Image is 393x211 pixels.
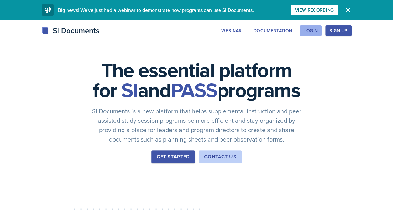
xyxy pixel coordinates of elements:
[151,150,195,163] button: Get Started
[254,28,292,33] div: Documentation
[291,5,338,15] button: View Recording
[295,8,334,13] div: View Recording
[221,28,241,33] div: Webinar
[217,25,245,36] button: Webinar
[325,25,351,36] button: Sign Up
[58,7,254,13] span: Big news! We've just had a webinar to demonstrate how programs can use SI Documents.
[300,25,322,36] button: Login
[304,28,318,33] div: Login
[199,150,242,163] button: Contact Us
[157,153,189,161] div: Get Started
[42,25,99,36] div: SI Documents
[249,25,296,36] button: Documentation
[204,153,236,161] div: Contact Us
[330,28,347,33] div: Sign Up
